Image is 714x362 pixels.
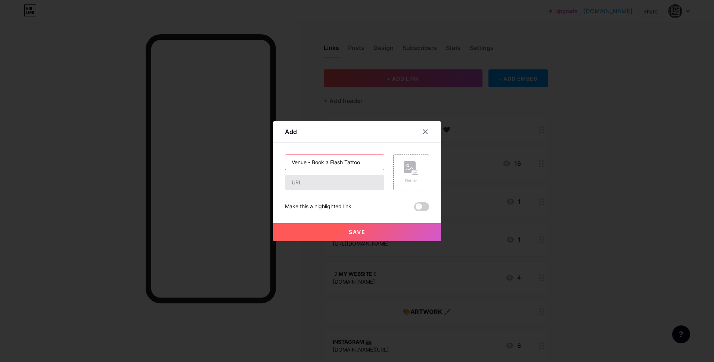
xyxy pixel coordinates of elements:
div: Add [285,127,297,136]
button: Save [273,223,441,241]
div: Make this a highlighted link [285,202,351,211]
div: Picture [404,178,419,184]
span: Save [349,229,366,235]
input: URL [285,175,384,190]
input: Title [285,155,384,170]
